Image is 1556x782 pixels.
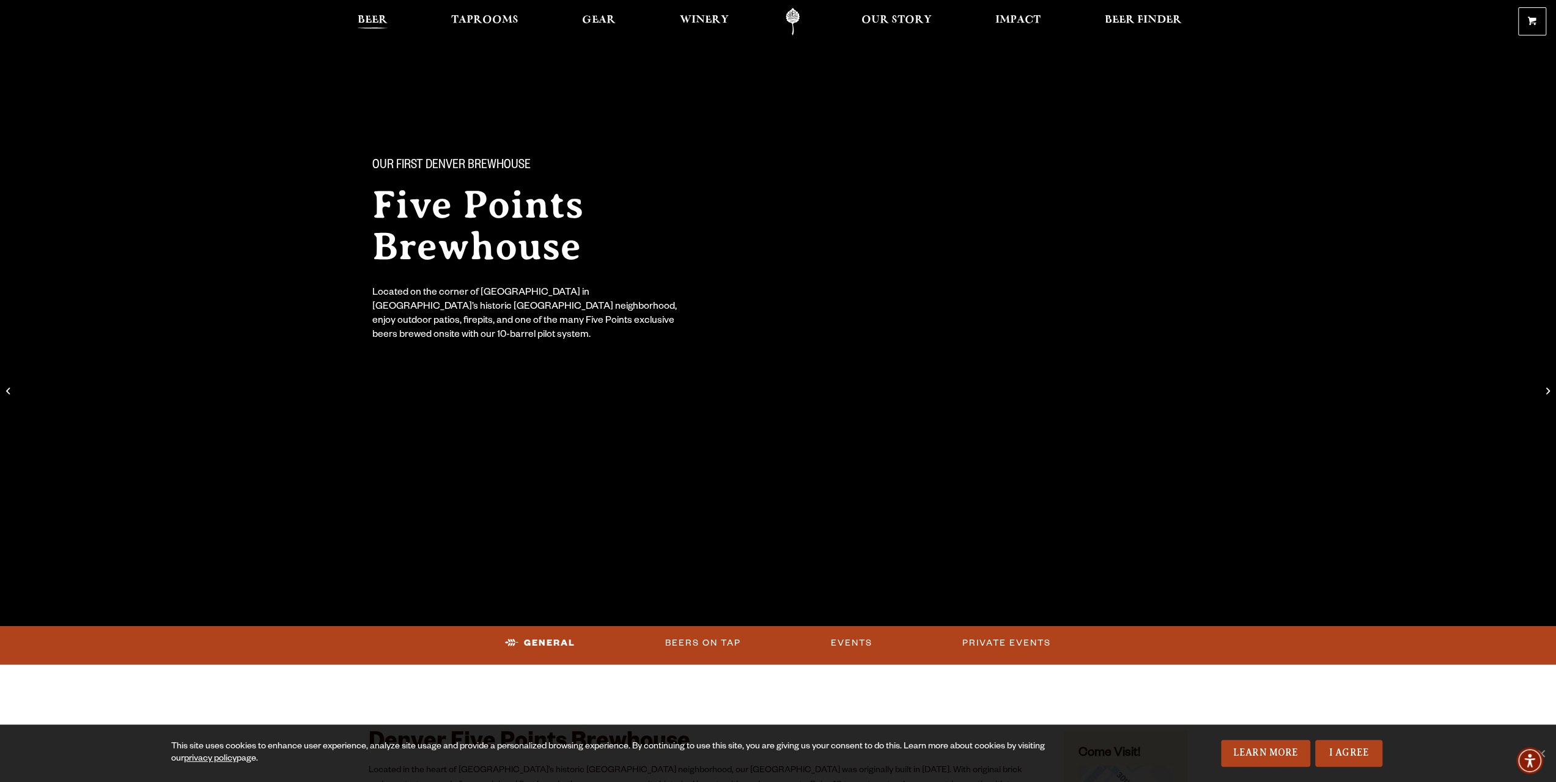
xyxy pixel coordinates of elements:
a: Beers on Tap [660,629,746,657]
a: privacy policy [184,754,237,764]
h2: Five Points Brewhouse [372,184,754,267]
a: Gear [574,8,624,35]
div: This site uses cookies to enhance user experience, analyze site usage and provide a personalized ... [171,741,1068,765]
span: Beer Finder [1104,15,1181,25]
a: Odell Home [770,8,816,35]
a: Taprooms [443,8,526,35]
a: I Agree [1315,740,1382,767]
a: Learn More [1221,740,1311,767]
a: Impact [987,8,1049,35]
a: Beer [350,8,396,35]
a: Winery [672,8,737,35]
div: Located on the corner of [GEOGRAPHIC_DATA] in [GEOGRAPHIC_DATA]’s historic [GEOGRAPHIC_DATA] neig... [372,287,685,343]
span: Winery [680,15,729,25]
a: Our Story [854,8,940,35]
span: Beer [358,15,388,25]
span: Gear [582,15,616,25]
a: Private Events [957,629,1056,657]
a: Events [826,629,877,657]
a: Beer Finder [1096,8,1189,35]
div: Accessibility Menu [1516,747,1543,774]
span: Impact [995,15,1041,25]
span: Taprooms [451,15,518,25]
span: Our First Denver Brewhouse [372,158,531,174]
span: Our Story [861,15,932,25]
a: General [500,629,580,657]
